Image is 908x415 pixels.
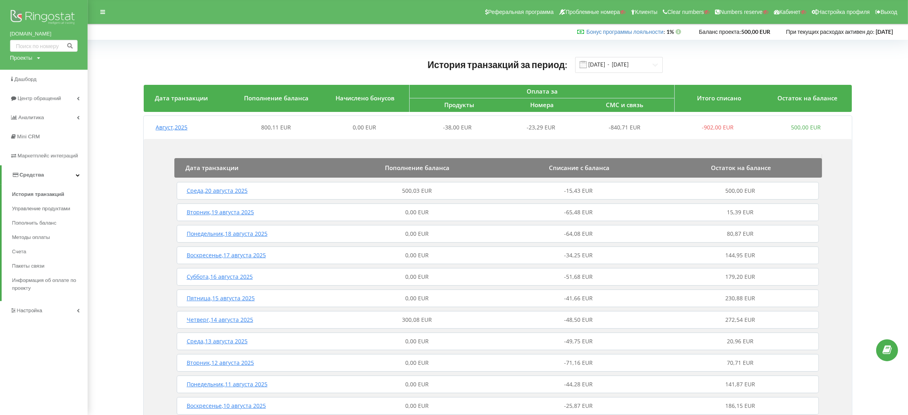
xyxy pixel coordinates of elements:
font: Оплата за [527,87,558,95]
font: -71,16 EUR [564,359,593,366]
font: Понедельник [187,230,223,237]
font: 15,39 EUR [727,208,754,216]
a: Управление продуктами [12,202,88,216]
font: 2025 [235,187,248,194]
font: Счета [12,249,26,254]
font: Август [156,123,173,131]
font: 0,00 EUR [405,251,429,259]
font: Номера [530,101,554,109]
font: 80,87 EUR [727,230,754,237]
font: 2025 [241,359,254,366]
font: Настройка [17,307,42,313]
font: августа [231,402,252,409]
font: 2025 [240,316,253,323]
font: 2025 [253,402,266,409]
font: 230,88 EUR [725,294,755,302]
font: Итого списано [697,94,741,102]
font: 2025 [242,294,255,302]
a: Пополнить баланс [12,216,88,230]
font: 1% [666,28,674,35]
font: 18 [225,230,231,237]
font: -23,29 EUR [527,123,555,131]
font: Остаток на балансе [711,164,771,172]
font: -51,68 EUR [564,273,593,280]
font: : [664,28,665,35]
font: Пополнение баланса [385,164,449,172]
font: -48,50 EUR [564,316,593,323]
font: Дашборд [14,76,37,82]
font: Клиенты [635,9,657,15]
font: Вторник [187,359,210,366]
font: , [223,380,225,388]
font: 13 [205,337,211,345]
font: -25,87 EUR [564,402,593,409]
font: 2025 [240,273,253,280]
font: 2025 [175,123,187,131]
font: 0,00 EUR [405,208,429,216]
font: августа [219,316,239,323]
font: История транзакций за период: [428,59,567,70]
font: 2025 [253,251,266,259]
font: 186,15 EUR [725,402,755,409]
font: Пополнение баланса [244,94,309,102]
font: , [203,187,205,194]
font: Управление продуктами [12,206,70,211]
font: 20,96 EUR [727,337,754,345]
font: -902,00 EUR [702,123,734,131]
a: Бонус программы лояльности [586,28,664,35]
font: 17 [223,251,230,259]
font: 2025 [235,337,248,345]
font: 16 [210,273,217,280]
font: 500,00 EUR [725,187,755,194]
font: 179,20 EUR [725,273,755,280]
a: История транзакций [12,187,88,202]
font: 0,00 EUR [353,123,376,131]
font: Аналитика [18,114,44,120]
font: Маркетплейс интеграций [18,153,78,159]
font: августа [219,208,240,216]
font: Четверг [187,316,209,323]
font: , [222,251,223,259]
font: августа [213,337,233,345]
font: -49,75 EUR [564,337,593,345]
font: , [211,294,212,302]
font: 500,00 EUR [741,28,770,35]
font: , [173,123,175,131]
font: 15 [212,294,219,302]
font: , [210,208,211,216]
font: августа [231,251,252,259]
font: Вторник [187,208,210,216]
font: 0,00 EUR [405,230,429,237]
font: , [209,273,210,280]
font: 12 [211,359,218,366]
font: Пятница [187,294,211,302]
font: Кабинет [779,9,801,15]
font: Баланс проекта: [699,28,741,35]
font: -65,48 EUR [564,208,593,216]
a: [DOMAIN_NAME] [10,30,78,38]
font: Пакеты связи [12,263,45,269]
font: История транзакций [12,191,64,197]
font: 11 [225,380,231,388]
font: Начислено бонусов [336,94,394,102]
font: -44,28 EUR [564,380,593,388]
font: 70,71 EUR [727,359,754,366]
font: , [210,359,211,366]
a: Пакеты связи [12,259,88,273]
img: Ringostat logo [10,8,78,28]
font: 300,08 EUR [402,316,432,323]
font: Проекты [10,54,32,61]
font: -64,08 EUR [564,230,593,237]
font: 0,00 EUR [405,402,429,409]
font: , [222,402,223,409]
font: -15,43 EUR [564,187,593,194]
font: 0,00 EUR [405,359,429,366]
font: Воскресенье [187,402,222,409]
font: Воскресенье [187,251,222,259]
font: Настройка профиля [818,9,870,15]
font: При текущих расходах активен до: [786,28,875,35]
font: Понедельник [187,380,223,388]
font: [DOMAIN_NAME] [10,31,51,37]
font: [DATE] [876,28,893,35]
